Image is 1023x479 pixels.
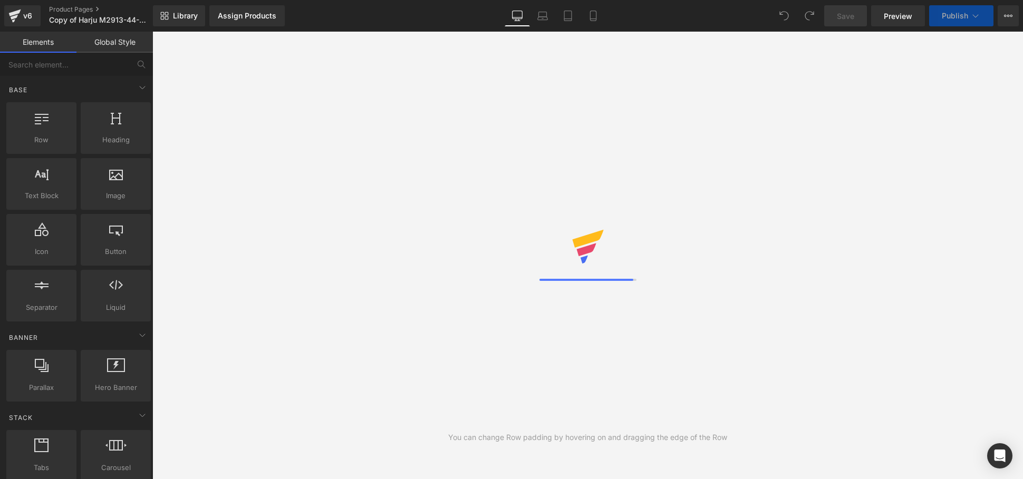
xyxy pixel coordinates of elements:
span: Button [84,246,148,257]
span: Hero Banner [84,382,148,393]
button: Publish [929,5,993,26]
span: Stack [8,413,34,423]
div: Open Intercom Messenger [987,443,1012,468]
a: Global Style [76,32,153,53]
span: Icon [9,246,73,257]
span: Base [8,85,28,95]
div: Assign Products [218,12,276,20]
span: Save [837,11,854,22]
span: Liquid [84,302,148,313]
a: Tablet [555,5,581,26]
span: Carousel [84,462,148,473]
a: v6 [4,5,41,26]
span: Row [9,134,73,145]
span: Heading [84,134,148,145]
button: Undo [774,5,795,26]
span: Text Block [9,190,73,201]
span: Parallax [9,382,73,393]
span: Image [84,190,148,201]
a: Product Pages [49,5,169,14]
button: Redo [799,5,820,26]
div: v6 [21,9,34,23]
span: Tabs [9,462,73,473]
span: Library [173,11,198,21]
a: Preview [871,5,925,26]
span: Banner [8,333,39,343]
a: Desktop [505,5,530,26]
a: Mobile [581,5,606,26]
span: Preview [884,11,912,22]
button: More [998,5,1019,26]
span: Publish [942,12,968,20]
a: Laptop [530,5,555,26]
span: Copy of Harju M2913-44-602 [49,16,149,24]
a: New Library [153,5,205,26]
div: You can change Row padding by hovering on and dragging the edge of the Row [448,432,727,443]
span: Separator [9,302,73,313]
